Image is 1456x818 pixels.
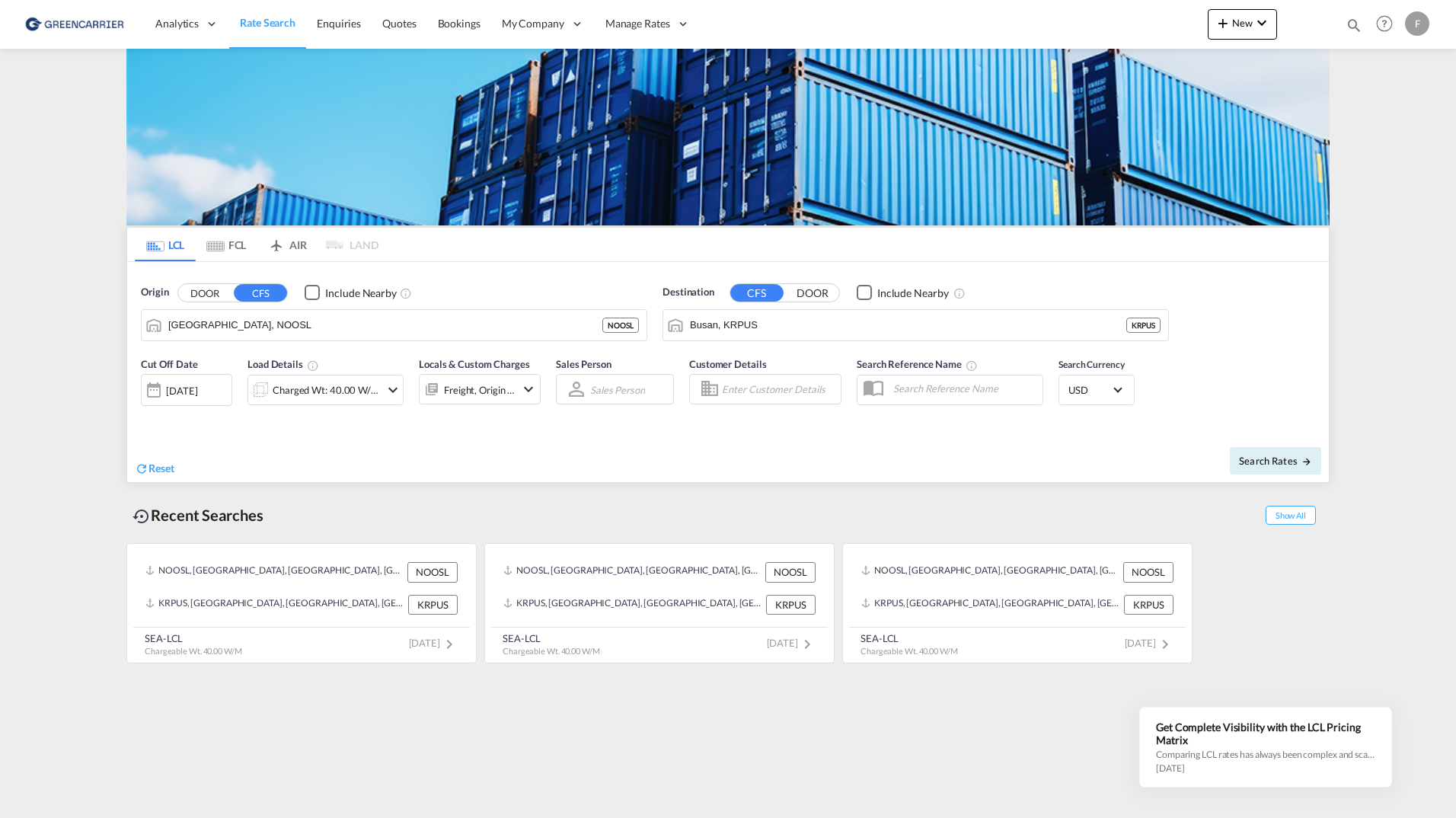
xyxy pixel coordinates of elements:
[305,285,397,301] md-checkbox: Checkbox No Ink
[605,16,670,31] span: Manage Rates
[861,646,958,656] span: Chargeable Wt. 40.00 W/M
[786,284,839,302] button: DOOR
[1126,318,1161,333] div: KRPUS
[798,635,816,653] md-icon: icon-chevron-right
[1214,14,1232,32] md-icon: icon-plus 400-fg
[23,7,126,41] img: e39c37208afe11efa9cb1d7a6ea7d6f5.png
[133,507,151,526] md-icon: icon-backup-restore
[135,461,174,478] div: icon-refreshReset
[155,16,199,31] span: Analytics
[503,562,762,582] div: NOOSL, Oslo, Norway, Northern Europe, Europe
[1068,383,1111,397] span: USD
[503,595,762,615] div: KRPUS, Busan, Korea, Republic of, Greater China & Far East Asia, Asia Pacific
[317,17,361,30] span: Enquiries
[126,49,1330,225] img: GreenCarrierFCL_LCL.png
[440,635,458,653] md-icon: icon-chevron-right
[419,374,541,404] div: Freight Origin Destinationicon-chevron-down
[166,384,197,398] div: [DATE]
[419,358,530,370] span: Locals & Custom Charges
[1058,359,1125,370] span: Search Currency
[257,228,318,261] md-tab-item: AIR
[1214,17,1271,29] span: New
[145,646,242,656] span: Chargeable Wt. 40.00 W/M
[861,562,1119,582] div: NOOSL, Oslo, Norway, Northern Europe, Europe
[145,631,242,645] div: SEA-LCL
[842,543,1193,663] recent-search-card: NOOSL, [GEOGRAPHIC_DATA], [GEOGRAPHIC_DATA], [GEOGRAPHIC_DATA], [GEOGRAPHIC_DATA] NOOSLKRPUS, [GE...
[1405,11,1429,36] div: F
[142,310,647,340] md-input-container: Oslo, NOOSL
[1239,455,1312,467] span: Search Rates
[407,562,458,582] div: NOOSL
[689,358,766,370] span: Customer Details
[141,285,168,300] span: Origin
[1266,506,1316,525] span: Show All
[1230,447,1321,475] button: Search Ratesicon-arrow-right
[1346,17,1362,40] div: icon-magnify
[141,404,152,425] md-datepicker: Select
[382,17,416,30] span: Quotes
[325,286,397,301] div: Include Nearby
[953,287,966,299] md-icon: Unchecked: Ignores neighbouring ports when fetching rates.Checked : Includes neighbouring ports w...
[135,228,196,261] md-tab-item: LCL
[1124,595,1173,615] div: KRPUS
[730,284,784,302] button: CFS
[602,318,639,333] div: NOOSL
[240,16,295,29] span: Rate Search
[722,378,836,401] input: Enter Customer Details
[247,375,404,405] div: Charged Wt: 40.00 W/Micon-chevron-down
[438,17,481,30] span: Bookings
[1125,637,1174,649] span: [DATE]
[857,358,978,370] span: Search Reference Name
[877,286,949,301] div: Include Nearby
[503,646,600,656] span: Chargeable Wt. 40.00 W/M
[589,379,647,401] md-select: Sales Person
[178,284,231,302] button: DOOR
[247,358,319,370] span: Load Details
[556,358,611,370] span: Sales Person
[145,562,404,582] div: NOOSL, Oslo, Norway, Northern Europe, Europe
[886,377,1043,400] input: Search Reference Name
[126,543,477,663] recent-search-card: NOOSL, [GEOGRAPHIC_DATA], [GEOGRAPHIC_DATA], [GEOGRAPHIC_DATA], [GEOGRAPHIC_DATA] NOOSLKRPUS, [GE...
[1301,456,1312,467] md-icon: icon-arrow-right
[127,262,1329,482] div: Origin DOOR CFS Checkbox No InkUnchecked: Ignores neighbouring ports when fetching rates.Checked ...
[141,358,198,370] span: Cut Off Date
[234,284,287,302] button: CFS
[663,310,1168,340] md-input-container: Busan, KRPUS
[519,380,538,398] md-icon: icon-chevron-down
[861,631,958,645] div: SEA-LCL
[307,359,319,372] md-icon: Chargeable Weight
[1123,562,1173,582] div: NOOSL
[273,379,380,401] div: Charged Wt: 40.00 W/M
[1371,11,1397,37] span: Help
[966,359,978,372] md-icon: Your search will be saved by the below given name
[503,631,600,645] div: SEA-LCL
[1253,14,1271,32] md-icon: icon-chevron-down
[502,16,564,31] span: My Company
[1067,379,1126,401] md-select: Select Currency: $ USDUnited States Dollar
[861,595,1120,615] div: KRPUS, Busan, Korea, Republic of, Greater China & Far East Asia, Asia Pacific
[408,595,458,615] div: KRPUS
[1346,17,1362,34] md-icon: icon-magnify
[1208,9,1277,40] button: icon-plus 400-fgNewicon-chevron-down
[409,637,458,649] span: [DATE]
[857,285,949,301] md-checkbox: Checkbox No Ink
[663,285,714,300] span: Destination
[148,462,174,475] span: Reset
[135,462,148,475] md-icon: icon-refresh
[141,374,232,406] div: [DATE]
[384,381,402,399] md-icon: icon-chevron-down
[444,379,516,401] div: Freight Origin Destination
[135,228,378,261] md-pagination-wrapper: Use the left and right arrow keys to navigate between tabs
[484,543,835,663] recent-search-card: NOOSL, [GEOGRAPHIC_DATA], [GEOGRAPHIC_DATA], [GEOGRAPHIC_DATA], [GEOGRAPHIC_DATA] NOOSLKRPUS, [GE...
[765,562,816,582] div: NOOSL
[196,228,257,261] md-tab-item: FCL
[767,637,816,649] span: [DATE]
[1371,11,1405,38] div: Help
[126,498,270,532] div: Recent Searches
[690,314,1126,337] input: Search by Port
[267,236,286,248] md-icon: icon-airplane
[145,595,404,615] div: KRPUS, Busan, Korea, Republic of, Greater China & Far East Asia, Asia Pacific
[400,287,412,299] md-icon: Unchecked: Ignores neighbouring ports when fetching rates.Checked : Includes neighbouring ports w...
[168,314,602,337] input: Search by Port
